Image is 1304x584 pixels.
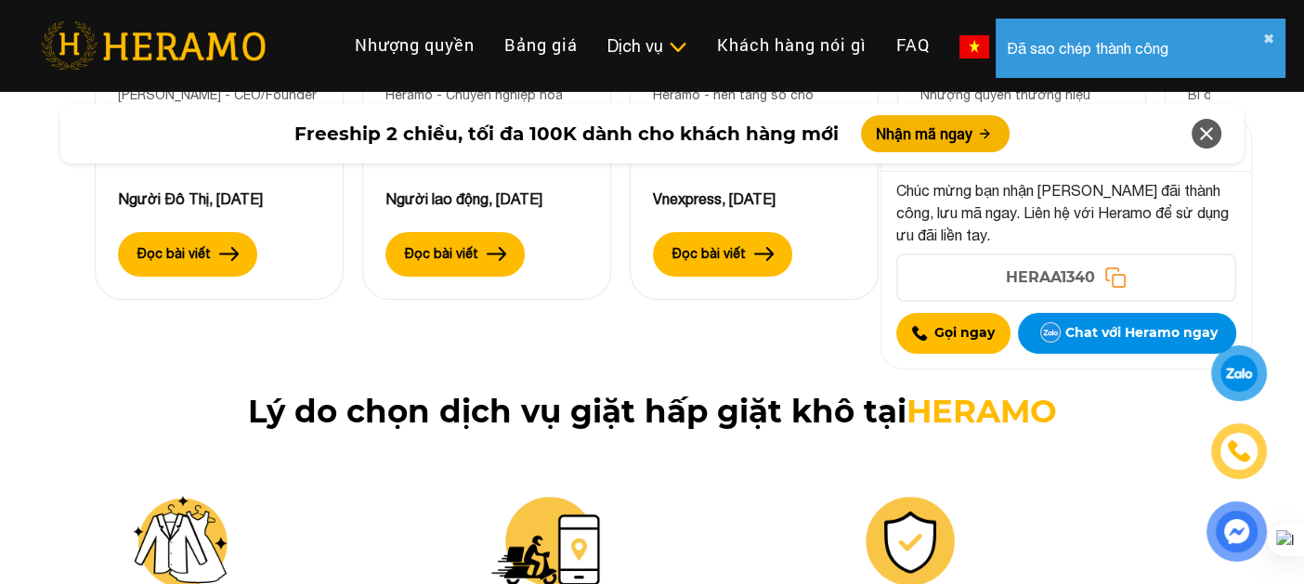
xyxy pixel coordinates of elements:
a: phone-icon [1214,426,1264,476]
p: Chúc mừng bạn nhận [PERSON_NAME] đãi thành công, lưu mã ngay. Liên hệ với Heramo để sử dụng ưu đã... [896,179,1236,246]
button: Chat với Heramo ngay [1018,313,1236,354]
span: HERAA1340 [1006,266,1095,289]
label: Đọc bài viết [405,244,478,264]
img: vn-flag.png [959,35,989,58]
img: Zalo [1036,318,1065,348]
div: Người Đô Thị, [DATE] [118,188,320,210]
div: Dịch vụ [607,33,687,58]
a: Nhượng quyền [340,25,489,65]
img: arrow [219,247,240,260]
button: close [1263,30,1274,49]
img: Call [912,326,927,341]
button: Gọi ngay [896,313,1011,354]
img: subToggleIcon [668,38,687,57]
img: phone-icon [1229,441,1250,461]
div: Người lao động, [DATE] [385,188,588,210]
img: arrow [754,247,775,260]
h1: Lý do chọn dịch vụ giặt hấp giặt khô tại [134,393,1170,431]
div: Đã sao chép thành công [1007,37,1263,59]
a: Bảng giá [489,25,593,65]
div: Vnexpress, [DATE] [653,188,855,210]
label: Đọc bài viết [672,244,746,264]
img: heramo-logo.png [41,21,266,70]
label: Đọc bài viết [137,244,211,264]
a: FAQ [881,25,945,65]
a: Khách hàng nói gì [702,25,881,65]
button: Đọc bài viết [118,232,257,277]
button: Nhận mã ngay [861,115,1010,152]
img: arrow [487,247,507,260]
span: Freeship 2 chiều, tối đa 100K dành cho khách hàng mới [294,120,839,148]
span: HERAMO [906,392,1057,431]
